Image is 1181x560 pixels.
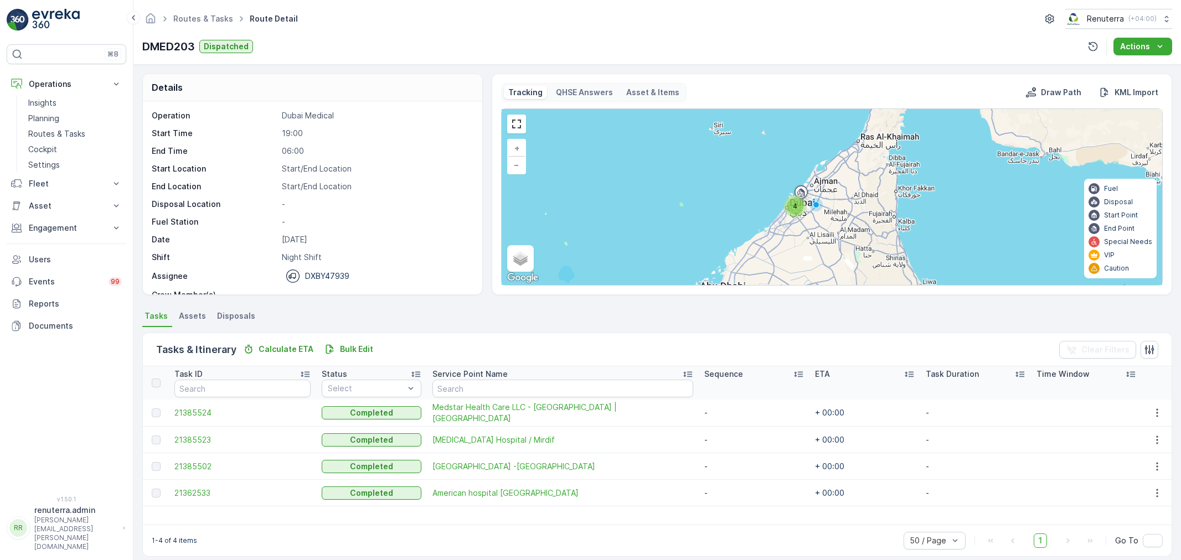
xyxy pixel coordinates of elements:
p: Routes & Tasks [28,128,85,139]
p: Caution [1104,264,1129,273]
td: - [699,480,809,506]
p: Tracking [508,87,543,98]
td: - [699,427,809,453]
button: Completed [322,433,421,447]
span: Assets [179,310,206,322]
button: Fleet [7,173,126,195]
p: Fuel [1104,184,1118,193]
a: Routes & Tasks [173,14,233,23]
a: Routes & Tasks [24,126,126,142]
img: Screenshot_2024-07-26_at_13.33.01.png [1065,13,1082,25]
p: - [282,216,471,227]
a: View Fullscreen [508,116,525,132]
p: Date [152,234,277,245]
img: logo_light-DOdMpM7g.png [32,9,80,31]
p: Fleet [29,178,104,189]
p: QHSE Answers [556,87,613,98]
button: Engagement [7,217,126,239]
p: Start Time [152,128,277,139]
a: Documents [7,315,126,337]
p: - [282,199,471,210]
a: Events99 [7,271,126,293]
p: ( +04:00 ) [1128,14,1157,23]
span: 1 [1034,533,1047,548]
p: Cockpit [28,144,57,155]
p: Actions [1120,41,1150,52]
p: Disposal [1104,198,1133,206]
p: [PERSON_NAME][EMAIL_ADDRESS][PERSON_NAME][DOMAIN_NAME] [34,516,117,551]
span: 21385523 [174,434,311,445]
p: Assignee [152,271,188,282]
button: Asset [7,195,126,217]
div: RR [9,519,27,537]
td: + 00:00 [809,453,920,480]
p: Tasks & Itinerary [156,342,236,357]
p: Time Window [1036,369,1090,380]
button: Bulk Edit [320,343,378,356]
p: End Location [152,181,277,192]
p: Shift [152,252,277,263]
p: Asset & Items [626,87,679,98]
p: Fuel Station [152,216,277,227]
span: Go To [1115,535,1138,546]
span: Tasks [145,310,168,322]
p: Dubai Medical [282,110,471,121]
p: DMED203 [142,38,195,55]
span: − [514,160,519,169]
p: Documents [29,320,122,331]
button: Completed [322,486,421,500]
p: 06:00 [282,146,471,157]
p: - [282,289,471,300]
p: Start/End Location [282,181,471,192]
p: Operations [29,79,104,90]
p: Status [322,369,347,380]
p: Night Shift [282,252,471,263]
a: Zoom In [508,140,525,157]
p: Task Duration [926,369,979,380]
p: Completed [350,434,393,445]
p: 19:00 [282,128,471,139]
p: Completed [350,461,393,472]
td: - [920,400,1031,427]
button: KML Import [1095,86,1163,99]
div: Toggle Row Selected [152,435,161,444]
td: - [699,453,809,480]
td: - [920,480,1031,506]
p: renuterra.admin [34,505,117,516]
p: Reports [29,298,122,309]
td: - [920,427,1031,453]
a: 21385502 [174,461,311,472]
div: Toggle Row Selected [152,408,161,417]
p: Crew Member(s) [152,289,277,300]
img: Google [504,271,541,285]
td: + 00:00 [809,427,920,453]
p: Sequence [704,369,743,380]
input: Search [432,380,693,397]
p: DXBY47939 [305,271,349,282]
a: Planning [24,111,126,126]
p: Completed [350,407,393,418]
button: Clear Filters [1059,341,1136,359]
a: Users [7,248,126,271]
a: American hospital Nad al Sheba [432,488,693,499]
button: RRrenuterra.admin[PERSON_NAME][EMAIL_ADDRESS][PERSON_NAME][DOMAIN_NAME] [7,505,126,551]
p: Dispatched [204,41,249,52]
p: End Time [152,146,277,157]
p: Details [152,81,183,94]
p: Events [29,276,102,287]
button: Renuterra(+04:00) [1065,9,1172,29]
p: Select [328,383,404,394]
p: Disposal Location [152,199,277,210]
a: American Hospital -Oud Mehta [432,461,693,472]
div: 4 [784,195,806,217]
span: v 1.50.1 [7,496,126,502]
p: Insights [28,97,56,108]
div: 0 [502,109,1162,285]
p: Special Needs [1104,237,1152,246]
span: Route Detail [247,13,300,24]
div: Toggle Row Selected [152,489,161,497]
button: Completed [322,406,421,419]
span: Medstar Health Care LLC - [GEOGRAPHIC_DATA] | [GEOGRAPHIC_DATA] [432,402,693,424]
p: Clear Filters [1081,344,1130,355]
